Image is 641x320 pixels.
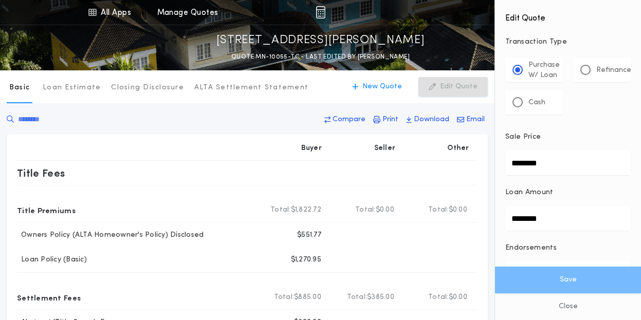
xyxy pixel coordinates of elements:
span: $385.00 [367,292,394,303]
span: $0.00 [376,205,394,215]
p: Basic [9,83,30,93]
p: Edit Quote [440,82,478,92]
p: Sale Price [505,132,541,142]
p: $551.77 [297,230,321,240]
p: $1,270.95 [291,255,321,265]
p: Compare [333,115,365,125]
p: QUOTE MN-10055-TC - LAST EDITED BY [PERSON_NAME] [231,52,410,62]
p: Transaction Type [505,37,631,47]
p: ALTA Settlement Statement [194,83,308,93]
p: [STREET_ADDRESS][PERSON_NAME] [216,32,425,49]
input: Sale Price [505,150,631,175]
b: Total: [428,292,449,303]
p: Download [414,115,449,125]
p: Buyer [301,143,322,154]
b: Total: [355,205,376,215]
button: 0 selected [505,261,631,286]
span: $0.00 [449,205,467,215]
button: Download [403,110,452,129]
span: $1,822.72 [291,205,321,215]
h4: Edit Quote [505,6,631,25]
p: Loan Amount [505,187,554,198]
span: $0.00 [449,292,467,303]
p: Owners Policy (ALTA Homeowner's Policy) Disclosed [17,230,204,240]
p: Loan Policy (Basic) [17,255,87,265]
button: Compare [321,110,369,129]
input: Loan Amount [505,206,631,231]
img: img [316,6,325,18]
span: $885.00 [294,292,321,303]
p: Closing Disclosure [111,83,184,93]
p: Email [466,115,485,125]
p: Purchase W/ Loan [528,60,560,81]
p: Loan Estimate [43,83,101,93]
b: Total: [428,205,449,215]
button: Email [454,110,488,129]
button: New Quote [342,77,412,97]
p: Title Premiums [17,202,76,218]
b: Total: [347,292,368,303]
p: Endorsements [505,243,631,253]
p: Seller [374,143,396,154]
p: Title Fees [17,165,65,181]
p: Settlement Fees [17,289,81,306]
p: Cash [528,98,545,108]
b: Total: [270,205,291,215]
button: Save [495,267,641,293]
button: Close [495,293,641,320]
button: Edit Quote [418,77,488,97]
p: Refinance [596,65,631,76]
p: Other [448,143,469,154]
button: Print [370,110,401,129]
p: Print [382,115,398,125]
p: New Quote [362,82,402,92]
b: Total: [274,292,295,303]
